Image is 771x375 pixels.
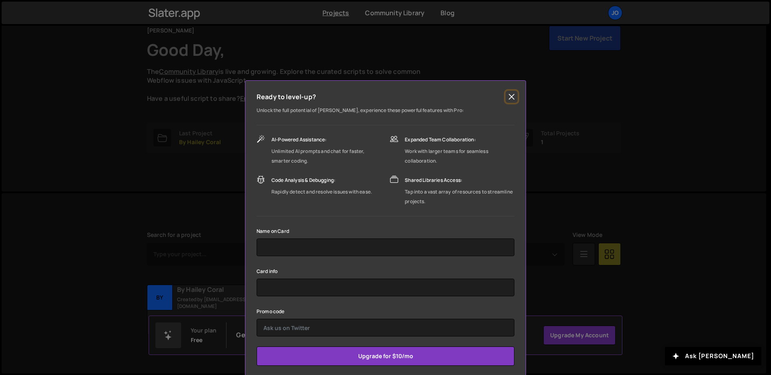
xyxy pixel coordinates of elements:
[405,187,514,206] div: Tap into a vast array of resources to streamline projects.
[257,308,285,316] label: Promo code
[271,175,372,185] div: Code Analysis & Debugging:
[665,347,761,365] button: Ask [PERSON_NAME]
[257,106,514,115] p: Unlock the full potential of [PERSON_NAME], experience these powerful features with Pro:
[257,319,514,336] input: Ask us on Twitter
[506,91,518,103] button: Close
[257,238,514,256] input: Kelly Slater
[405,147,514,166] div: Work with larger teams for seamless collaboration.
[257,92,316,102] h5: Ready to level-up?
[257,227,289,235] label: Name on Card
[271,187,372,197] div: Rapidly detect and resolve issues with ease.
[263,279,508,296] iframe: Secure card payment input frame
[405,135,514,145] div: Expanded Team Collaboration:
[257,267,277,275] label: Card info
[271,135,382,145] div: AI-Powered Assistance:
[257,346,514,366] input: Upgrade for $10/mo
[405,175,514,185] div: Shared Libraries Access:
[271,147,382,166] div: Unlimited AI prompts and chat for faster, smarter coding.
